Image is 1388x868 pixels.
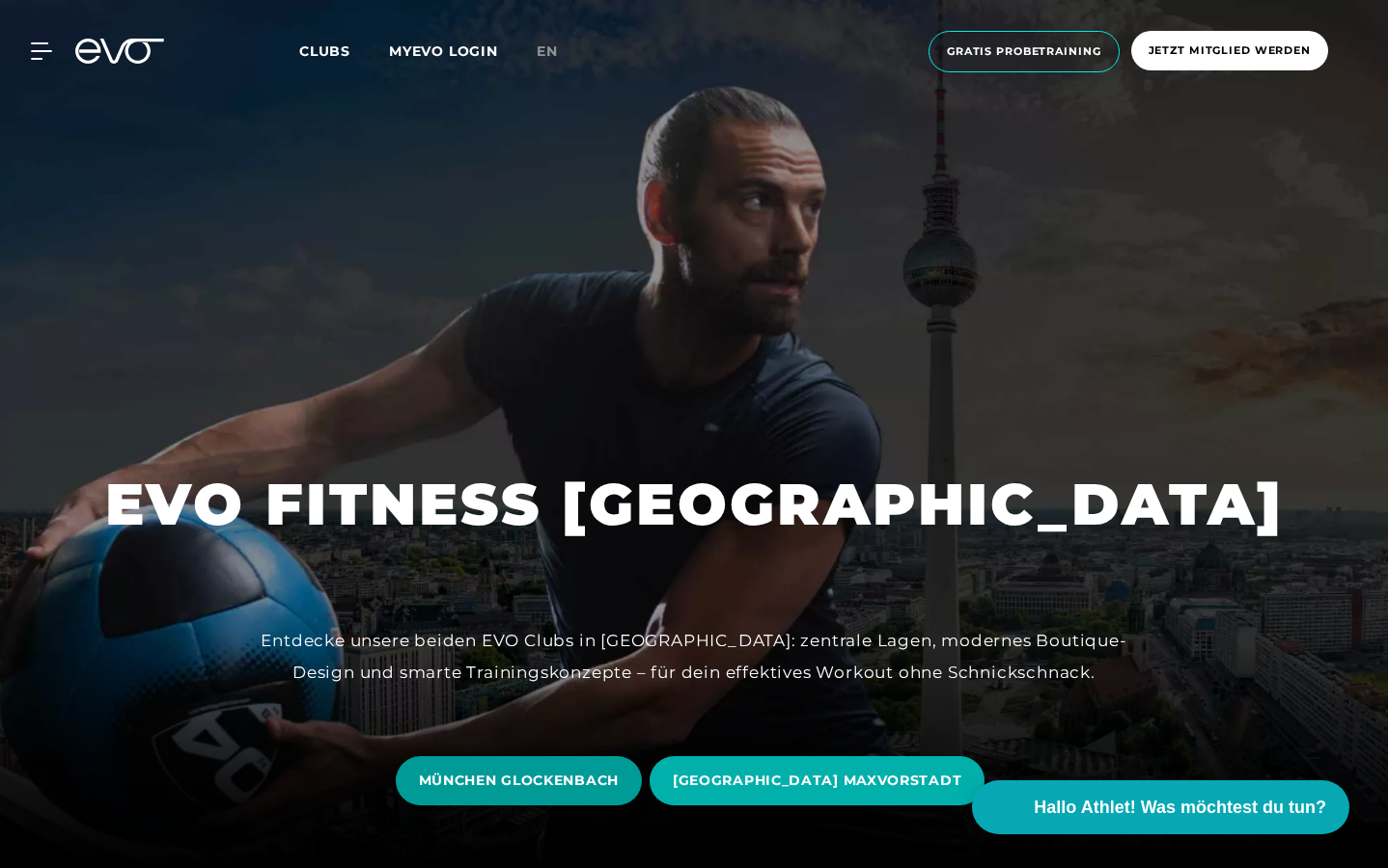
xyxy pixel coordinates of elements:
div: Entdecke unsere beiden EVO Clubs in [GEOGRAPHIC_DATA]: zentrale Lagen, modernes Boutique-Design u... [260,625,1128,688]
a: MÜNCHEN GLOCKENBACH [396,742,650,820]
span: Gratis Probetraining [947,43,1101,60]
a: Gratis Probetraining [923,31,1125,72]
a: MYEVO LOGIN [389,42,498,60]
span: Jetzt Mitglied werden [1149,42,1311,59]
a: [GEOGRAPHIC_DATA] MAXVORSTADT [650,742,992,820]
span: en [537,42,558,60]
span: MÜNCHEN GLOCKENBACH [419,771,619,791]
span: Clubs [299,42,350,60]
a: en [537,41,581,63]
span: [GEOGRAPHIC_DATA] MAXVORSTADT [673,771,961,791]
a: Clubs [299,41,389,60]
span: Hallo Athlet! Was möchtest du tun? [1034,795,1326,821]
a: Jetzt Mitglied werden [1125,31,1334,72]
button: Hallo Athlet! Was möchtest du tun? [972,780,1349,834]
h1: EVO FITNESS [GEOGRAPHIC_DATA] [105,467,1284,542]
